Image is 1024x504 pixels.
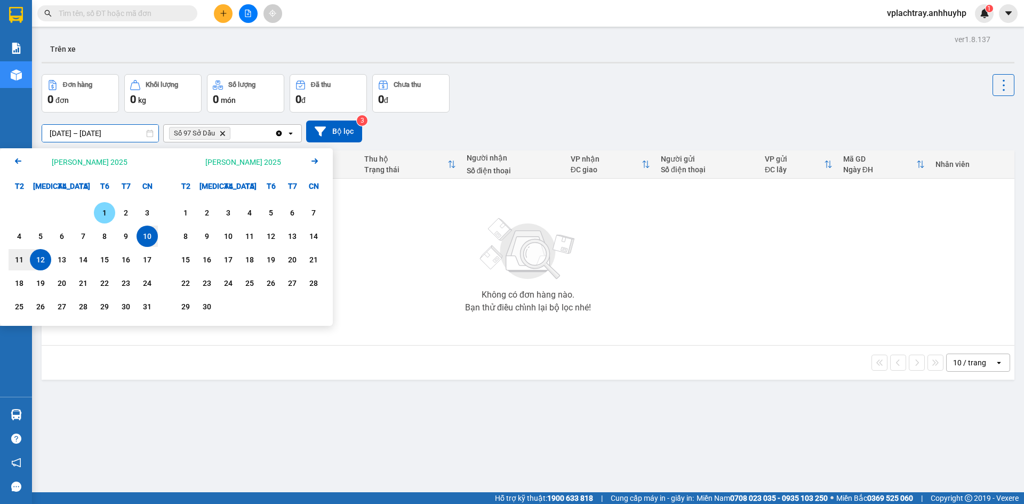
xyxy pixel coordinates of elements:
[140,277,155,290] div: 24
[282,249,303,270] div: Choose Thứ Bảy, tháng 09 20 2025. It's available.
[76,300,91,313] div: 28
[30,249,51,270] div: Selected end date. Thứ Ba, tháng 08 12 2025. It's available.
[986,5,993,12] sup: 1
[303,273,324,294] div: Choose Chủ Nhật, tháng 09 28 2025. It's available.
[33,230,48,243] div: 5
[137,175,158,197] div: CN
[115,175,137,197] div: T7
[244,10,252,17] span: file-add
[199,277,214,290] div: 23
[214,4,233,23] button: plus
[73,273,94,294] div: Choose Thứ Năm, tháng 08 21 2025. It's available.
[12,155,25,169] button: Previous month.
[76,230,91,243] div: 7
[137,296,158,317] div: Choose Chủ Nhật, tháng 08 31 2025. It's available.
[11,409,22,420] img: warehouse-icon
[260,175,282,197] div: T6
[242,253,257,266] div: 18
[199,253,214,266] div: 16
[54,300,69,313] div: 27
[357,115,367,126] sup: 3
[239,273,260,294] div: Choose Thứ Năm, tháng 09 25 2025. It's available.
[54,230,69,243] div: 6
[308,155,321,167] svg: Arrow Right
[467,166,560,175] div: Số điện thoại
[196,202,218,223] div: Choose Thứ Ba, tháng 09 2 2025. It's available.
[51,226,73,247] div: Choose Thứ Tư, tháng 08 6 2025. It's available.
[263,230,278,243] div: 12
[495,492,593,504] span: Hỗ trợ kỹ thuật:
[359,150,461,179] th: Toggle SortBy
[372,74,450,113] button: Chưa thu0đ
[12,230,27,243] div: 4
[196,249,218,270] div: Choose Thứ Ba, tháng 09 16 2025. It's available.
[955,34,990,45] div: ver 1.8.137
[115,226,137,247] div: Choose Thứ Bảy, tháng 08 9 2025. It's available.
[199,206,214,219] div: 2
[830,496,834,500] span: ⚪️
[140,230,155,243] div: 10
[213,93,219,106] span: 0
[137,202,158,223] div: Choose Chủ Nhật, tháng 08 3 2025. It's available.
[178,300,193,313] div: 29
[263,206,278,219] div: 5
[295,93,301,106] span: 0
[218,249,239,270] div: Choose Thứ Tư, tháng 09 17 2025. It's available.
[980,9,989,18] img: icon-new-feature
[42,36,84,62] button: Trên xe
[275,129,283,138] svg: Clear all
[838,150,930,179] th: Toggle SortBy
[218,226,239,247] div: Choose Thứ Tư, tháng 09 10 2025. It's available.
[30,175,51,197] div: [MEDICAL_DATA]
[282,226,303,247] div: Choose Thứ Bảy, tháng 09 13 2025. It's available.
[218,273,239,294] div: Choose Thứ Tư, tháng 09 24 2025. It's available.
[175,296,196,317] div: Choose Thứ Hai, tháng 09 29 2025. It's available.
[11,482,21,492] span: message
[73,296,94,317] div: Choose Thứ Năm, tháng 08 28 2025. It's available.
[178,253,193,266] div: 15
[169,127,230,140] span: Số 97 Sở Dầu, close by backspace
[42,74,119,113] button: Đơn hàng0đơn
[118,206,133,219] div: 2
[547,494,593,502] strong: 1900 633 818
[311,81,331,89] div: Đã thu
[239,249,260,270] div: Choose Thứ Năm, tháng 09 18 2025. It's available.
[364,155,447,163] div: Thu hộ
[218,175,239,197] div: T4
[601,492,603,504] span: |
[115,202,137,223] div: Choose Thứ Bảy, tháng 08 2 2025. It's available.
[378,93,384,106] span: 0
[138,96,146,105] span: kg
[94,202,115,223] div: Choose Thứ Sáu, tháng 08 1 2025. It's available.
[205,157,281,167] div: [PERSON_NAME] 2025
[1004,9,1013,18] span: caret-down
[999,4,1018,23] button: caret-down
[306,253,321,266] div: 21
[30,296,51,317] div: Choose Thứ Ba, tháng 08 26 2025. It's available.
[228,81,255,89] div: Số lượng
[94,296,115,317] div: Choose Thứ Sáu, tháng 08 29 2025. It's available.
[175,226,196,247] div: Choose Thứ Hai, tháng 09 8 2025. It's available.
[115,296,137,317] div: Choose Thứ Bảy, tháng 08 30 2025. It's available.
[730,494,828,502] strong: 0708 023 035 - 0935 103 250
[878,6,975,20] span: vplachtray.anhhuyhp
[130,93,136,106] span: 0
[33,300,48,313] div: 26
[59,7,185,19] input: Tìm tên, số ĐT hoặc mã đơn
[12,253,27,266] div: 11
[239,202,260,223] div: Choose Thứ Năm, tháng 09 4 2025. It's available.
[9,175,30,197] div: T2
[94,175,115,197] div: T6
[364,165,447,174] div: Trạng thái
[178,230,193,243] div: 8
[97,230,112,243] div: 8
[9,226,30,247] div: Choose Thứ Hai, tháng 08 4 2025. It's available.
[571,155,642,163] div: VP nhận
[221,253,236,266] div: 17
[263,253,278,266] div: 19
[115,249,137,270] div: Choose Thứ Bảy, tháng 08 16 2025. It's available.
[51,175,73,197] div: T4
[306,121,362,142] button: Bộ lọc
[697,492,828,504] span: Miền Nam
[301,96,306,105] span: đ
